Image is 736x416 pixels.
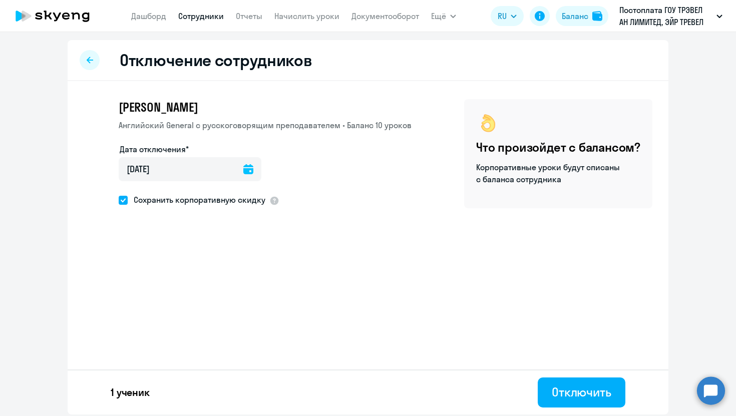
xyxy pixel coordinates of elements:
a: Начислить уроки [274,11,339,21]
span: Сохранить корпоративную скидку [128,194,265,206]
button: Ещё [431,6,456,26]
p: 1 ученик [111,385,150,399]
button: Балансbalance [556,6,608,26]
div: Отключить [552,384,611,400]
img: balance [592,11,602,21]
p: Корпоративные уроки будут списаны с баланса сотрудника [476,161,621,185]
div: Баланс [562,10,588,22]
span: Ещё [431,10,446,22]
h4: Что произойдет с балансом? [476,139,640,155]
img: ok [476,111,500,135]
input: дд.мм.гггг [119,157,261,181]
button: Отключить [538,377,625,407]
span: RU [498,10,507,22]
button: Постоплата ГОУ ТРЭВЕЛ АН ЛИМИТЕД, ЭЙР ТРЕВЕЛ ТЕХНОЛОДЖИС, ООО [614,4,727,28]
label: Дата отключения* [120,143,189,155]
p: Английский General с русскоговорящим преподавателем • Баланс 10 уроков [119,119,412,131]
a: Документооборот [351,11,419,21]
a: Сотрудники [178,11,224,21]
h2: Отключение сотрудников [120,50,312,70]
span: [PERSON_NAME] [119,99,198,115]
button: RU [491,6,524,26]
a: Отчеты [236,11,262,21]
a: Дашборд [131,11,166,21]
p: Постоплата ГОУ ТРЭВЕЛ АН ЛИМИТЕД, ЭЙР ТРЕВЕЛ ТЕХНОЛОДЖИС, ООО [619,4,712,28]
